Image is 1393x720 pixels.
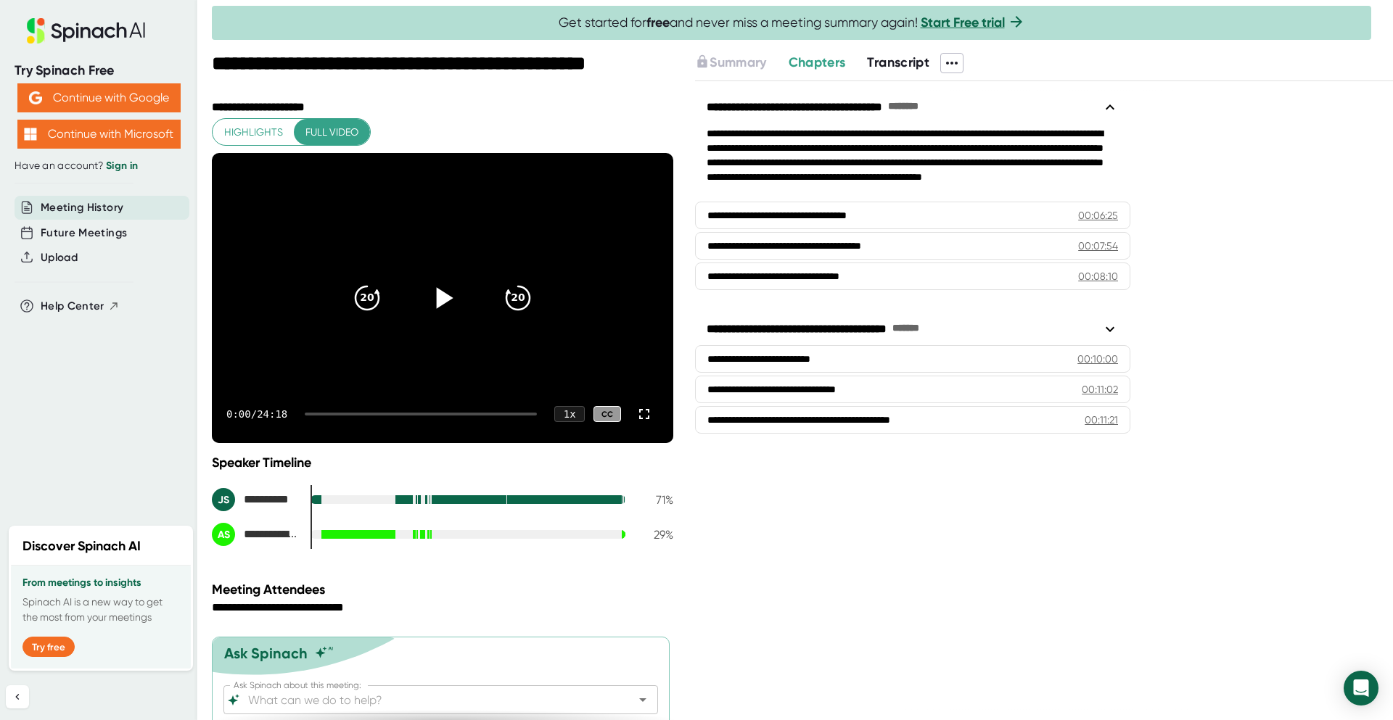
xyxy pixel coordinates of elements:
[789,54,846,70] span: Chapters
[15,160,183,173] div: Have an account?
[710,54,766,70] span: Summary
[245,690,611,710] input: What can we do to help?
[646,15,670,30] b: free
[637,528,673,542] div: 29 %
[224,645,308,662] div: Ask Spinach
[633,690,653,710] button: Open
[212,455,673,471] div: Speaker Timeline
[226,408,287,420] div: 0:00 / 24:18
[41,298,104,315] span: Help Center
[867,53,929,73] button: Transcript
[1078,269,1118,284] div: 00:08:10
[22,637,75,657] button: Try free
[213,119,295,146] button: Highlights
[22,595,179,625] p: Spinach AI is a new way to get the most from your meetings
[695,53,788,73] div: Upgrade to access
[106,160,138,172] a: Sign in
[224,123,283,141] span: Highlights
[212,523,299,546] div: Alignity Solutions
[41,199,123,216] button: Meeting History
[695,53,766,73] button: Summary
[1077,352,1118,366] div: 00:10:00
[212,488,235,511] div: JS
[1344,671,1378,705] div: Open Intercom Messenger
[212,488,299,511] div: Jaya Surya
[1085,413,1118,427] div: 00:11:21
[212,582,677,597] div: Meeting Attendees
[212,523,235,546] div: AS
[305,123,358,141] span: Full video
[1078,239,1118,253] div: 00:07:54
[41,249,78,266] button: Upload
[1078,208,1118,223] div: 00:06:25
[294,119,370,146] button: Full video
[554,406,585,422] div: 1 x
[593,406,621,423] div: CC
[22,577,179,589] h3: From meetings to insights
[6,685,29,708] button: Collapse sidebar
[41,298,120,315] button: Help Center
[15,62,183,79] div: Try Spinach Free
[921,15,1005,30] a: Start Free trial
[789,53,846,73] button: Chapters
[17,83,181,112] button: Continue with Google
[867,54,929,70] span: Transcript
[22,537,141,556] h2: Discover Spinach AI
[637,493,673,507] div: 71 %
[17,120,181,149] button: Continue with Microsoft
[29,91,42,104] img: Aehbyd4JwY73AAAAAElFTkSuQmCC
[1082,382,1118,397] div: 00:11:02
[41,225,127,241] button: Future Meetings
[559,15,1025,31] span: Get started for and never miss a meeting summary again!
